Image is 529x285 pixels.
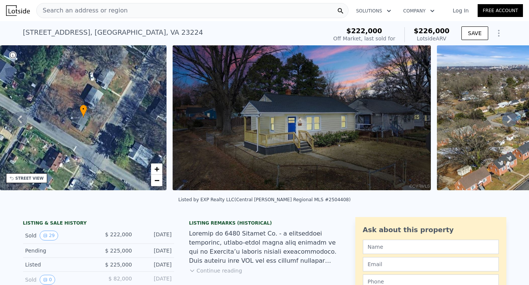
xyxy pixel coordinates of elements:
[154,164,159,174] span: +
[37,6,128,15] span: Search an address or region
[138,261,172,268] div: [DATE]
[108,276,132,282] span: $ 82,000
[15,176,44,181] div: STREET VIEW
[105,262,132,268] span: $ 225,000
[154,176,159,185] span: −
[138,247,172,254] div: [DATE]
[363,240,499,254] input: Name
[346,27,382,35] span: $222,000
[25,231,93,240] div: Sold
[6,5,30,16] img: Lotside
[80,105,87,118] div: •
[105,231,132,237] span: $ 222,000
[25,275,93,285] div: Sold
[40,275,56,285] button: View historical data
[151,163,162,175] a: Zoom in
[491,26,506,41] button: Show Options
[189,267,242,274] button: Continue reading
[23,27,203,38] div: [STREET_ADDRESS] , [GEOGRAPHIC_DATA] , VA 23224
[173,45,431,190] img: Sale: 133634136 Parcel: 100229411
[414,27,450,35] span: $226,000
[478,4,523,17] a: Free Account
[363,225,499,235] div: Ask about this property
[25,261,93,268] div: Listed
[23,220,174,228] div: LISTING & SALE HISTORY
[397,4,441,18] button: Company
[40,231,58,240] button: View historical data
[350,4,397,18] button: Solutions
[414,35,450,42] div: Lotside ARV
[25,247,93,254] div: Pending
[333,35,395,42] div: Off Market, last sold for
[138,231,172,240] div: [DATE]
[105,248,132,254] span: $ 225,000
[189,220,340,226] div: Listing Remarks (Historical)
[189,229,340,265] div: Loremip do 6480 Sitamet Co. - a elitseddoei temporinc, utlabo-etdol magna aliq enimadm ve qui no ...
[461,26,488,40] button: SAVE
[151,175,162,186] a: Zoom out
[363,257,499,271] input: Email
[444,7,478,14] a: Log In
[178,197,350,202] div: Listed by EXP Realty LLC (Central [PERSON_NAME] Regional MLS #2504408)
[80,106,87,112] span: •
[138,275,172,285] div: [DATE]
